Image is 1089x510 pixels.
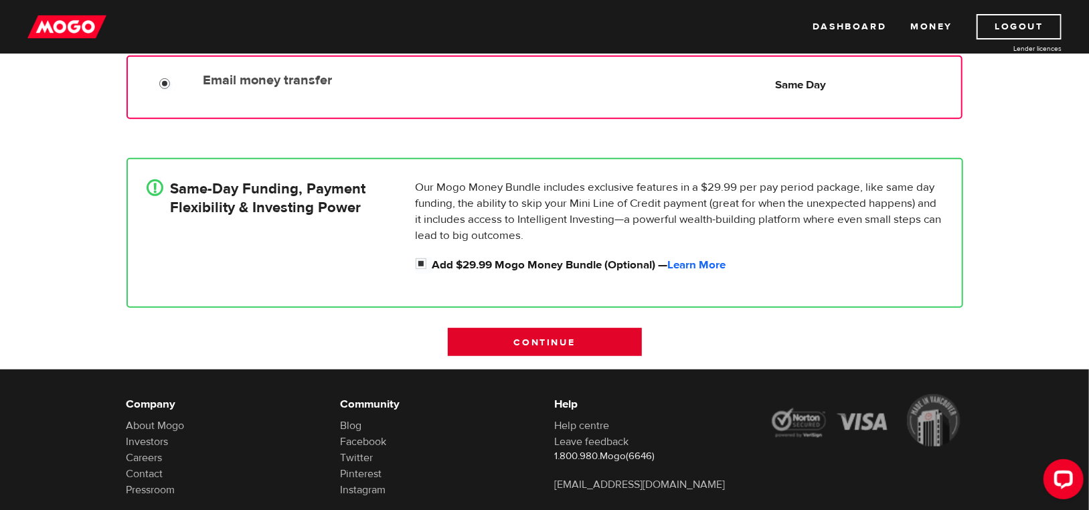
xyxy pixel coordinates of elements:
[555,419,610,432] a: Help centre
[27,14,106,39] img: mogo_logo-11ee424be714fa7cbb0f0f49df9e16ec.png
[203,72,510,88] label: Email money transfer
[668,258,726,272] a: Learn More
[127,467,163,481] a: Contact
[910,14,952,39] a: Money
[127,396,321,412] h6: Company
[341,483,386,497] a: Instagram
[341,451,373,464] a: Twitter
[555,450,749,463] p: 1.800.980.Mogo(6646)
[127,483,175,497] a: Pressroom
[416,179,943,244] p: Our Mogo Money Bundle includes exclusive features in a $29.99 per pay period package, like same d...
[1033,454,1089,510] iframe: LiveChat chat widget
[555,435,629,448] a: Leave feedback
[127,419,185,432] a: About Mogo
[448,328,642,356] input: Continue
[171,179,366,217] h4: Same-Day Funding, Payment Flexibility & Investing Power
[341,419,362,432] a: Blog
[555,478,726,491] a: [EMAIL_ADDRESS][DOMAIN_NAME]
[977,14,1062,39] a: Logout
[341,435,387,448] a: Facebook
[775,78,826,92] b: Same Day
[555,396,749,412] h6: Help
[147,179,163,196] div: !
[432,257,943,273] label: Add $29.99 Mogo Money Bundle (Optional) —
[341,467,382,481] a: Pinterest
[127,451,163,464] a: Careers
[961,44,1062,54] a: Lender licences
[769,394,963,446] img: legal-icons-92a2ffecb4d32d839781d1b4e4802d7b.png
[341,396,535,412] h6: Community
[416,257,432,274] input: Add $29.99 Mogo Money Bundle (Optional) &mdash; <a id="loan_application_mini_bundle_learn_more" h...
[813,14,886,39] a: Dashboard
[127,435,169,448] a: Investors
